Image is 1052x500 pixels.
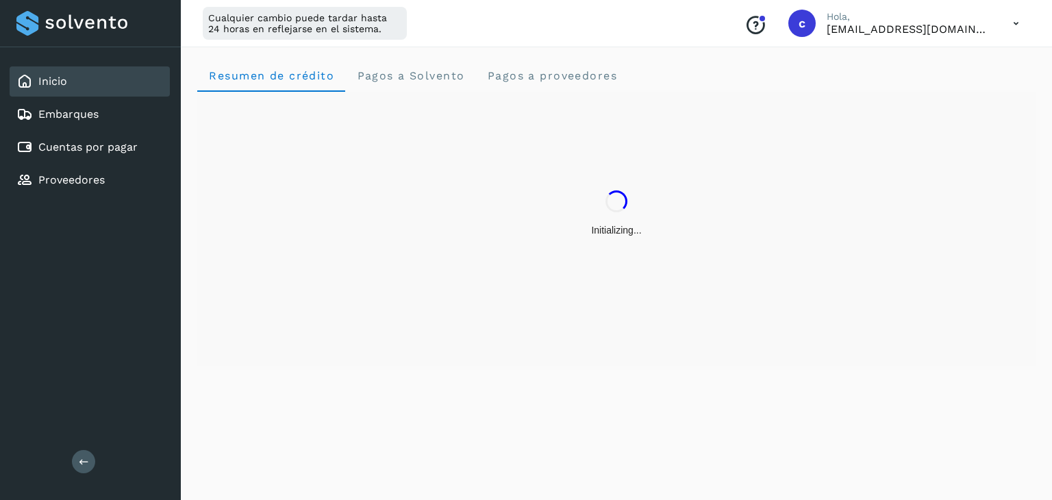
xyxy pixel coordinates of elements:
[208,69,334,82] span: Resumen de crédito
[827,11,991,23] p: Hola,
[10,66,170,97] div: Inicio
[38,140,138,153] a: Cuentas por pagar
[827,23,991,36] p: contabilidad@qdemexico.com
[203,7,407,40] div: Cualquier cambio puede tardar hasta 24 horas en reflejarse en el sistema.
[10,165,170,195] div: Proveedores
[486,69,617,82] span: Pagos a proveedores
[356,69,464,82] span: Pagos a Solvento
[38,108,99,121] a: Embarques
[38,173,105,186] a: Proveedores
[10,132,170,162] div: Cuentas por pagar
[38,75,67,88] a: Inicio
[10,99,170,129] div: Embarques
